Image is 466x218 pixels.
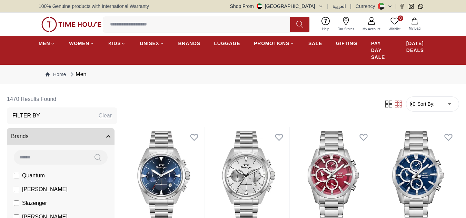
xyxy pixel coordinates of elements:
a: LUGGAGE [214,37,240,50]
span: 0 [398,15,403,21]
a: Instagram [409,4,414,9]
span: My Account [360,27,383,32]
img: ... [41,17,101,32]
a: Our Stores [334,15,358,33]
span: | [395,3,397,10]
a: Help [318,15,334,33]
span: PROMOTIONS [254,40,289,47]
a: Facebook [399,4,405,9]
a: WOMEN [69,37,95,50]
a: SALE [308,37,322,50]
a: PAY DAY SALE [371,37,393,63]
span: KIDS [108,40,121,47]
a: [DATE] DEALS [406,37,427,56]
a: MEN [39,37,55,50]
a: Whatsapp [418,4,423,9]
span: LUGGAGE [214,40,240,47]
span: [PERSON_NAME] [22,185,68,194]
span: UNISEX [140,40,159,47]
span: My Bag [406,26,423,31]
button: My Bag [405,16,425,32]
a: Home [46,71,66,78]
div: Clear [99,112,112,120]
a: PROMOTIONS [254,37,295,50]
button: Brands [7,128,115,145]
span: [DATE] DEALS [406,40,427,54]
span: Sort By: [416,101,435,107]
div: Men [69,70,86,79]
span: Our Stores [335,27,357,32]
span: Slazenger [22,199,47,207]
button: العربية [333,3,346,10]
a: 0Wishlist [385,15,405,33]
span: Wishlist [386,27,403,32]
span: 100% Genuine products with International Warranty [39,3,149,10]
input: Slazenger [14,200,19,206]
span: BRANDS [178,40,200,47]
a: BRANDS [178,37,200,50]
span: GIFTING [336,40,357,47]
h3: Filter By [12,112,40,120]
h6: 1470 Results Found [7,91,117,107]
span: Brands [11,132,29,141]
a: KIDS [108,37,126,50]
span: Quantum [22,172,45,180]
img: United Arab Emirates [257,3,262,9]
span: | [327,3,329,10]
div: Currency [356,3,378,10]
button: Sort By: [409,101,435,107]
a: GIFTING [336,37,357,50]
input: [PERSON_NAME] [14,187,19,192]
input: Quantum [14,173,19,178]
button: Shop From[GEOGRAPHIC_DATA] [230,3,323,10]
span: Help [319,27,332,32]
span: | [350,3,351,10]
a: UNISEX [140,37,164,50]
span: PAY DAY SALE [371,40,393,61]
span: MEN [39,40,50,47]
nav: Breadcrumb [39,65,427,84]
span: SALE [308,40,322,47]
span: WOMEN [69,40,89,47]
